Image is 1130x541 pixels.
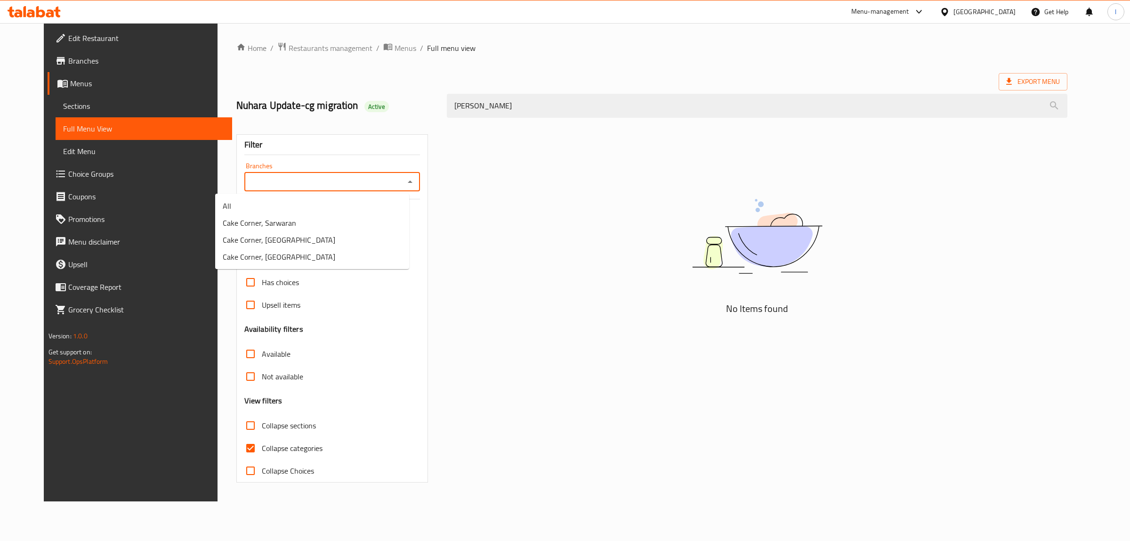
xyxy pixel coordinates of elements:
span: l [1115,7,1116,17]
span: Get support on: [48,346,92,358]
span: Promotions [68,213,225,225]
span: Collapse sections [262,420,316,431]
div: Filter [244,135,420,155]
span: Full menu view [427,42,476,54]
a: Edit Menu [56,140,233,163]
span: Menus [70,78,225,89]
span: Full Menu View [63,123,225,134]
a: Restaurants management [277,42,372,54]
input: search [447,94,1067,118]
a: Coverage Report [48,276,233,298]
span: Active [364,102,389,111]
span: Has choices [262,277,299,288]
a: Branches [48,49,233,72]
span: Cake Corner, [GEOGRAPHIC_DATA] [223,251,335,262]
span: Menu disclaimer [68,236,225,247]
h2: Nuhara Update-cg migration [236,98,436,113]
a: Choice Groups [48,163,233,185]
a: Full Menu View [56,117,233,140]
img: dish.svg [639,174,875,299]
div: Active [364,101,389,112]
span: Collapse Choices [262,465,314,476]
span: Upsell [68,259,225,270]
a: Edit Restaurant [48,27,233,49]
span: Grocery Checklist [68,304,225,315]
span: Collapse categories [262,443,323,454]
a: Promotions [48,208,233,230]
a: Home [236,42,266,54]
a: Grocery Checklist [48,298,233,321]
span: 1.0.0 [73,330,88,342]
a: Menu disclaimer [48,230,233,253]
span: All [223,200,231,212]
span: Available [262,348,291,360]
div: [GEOGRAPHIC_DATA] [953,7,1016,17]
a: Menus [383,42,416,54]
a: Support.OpsPlatform [48,355,108,368]
span: Restaurants management [289,42,372,54]
h3: Availability filters [244,324,303,335]
span: Sections [63,100,225,112]
span: Upsell items [262,299,300,311]
span: Version: [48,330,72,342]
div: Menu-management [851,6,909,17]
h5: No Items found [639,301,875,316]
span: Edit Restaurant [68,33,225,44]
a: Menus [48,72,233,95]
a: Upsell [48,253,233,276]
li: / [270,42,274,54]
span: Export Menu [999,73,1067,90]
span: Choice Groups [68,168,225,180]
span: Not available [262,371,303,382]
li: / [420,42,423,54]
button: Close [404,175,417,189]
span: Menus [395,42,416,54]
span: Cake Corner, [GEOGRAPHIC_DATA] [223,234,335,246]
span: Branches [68,55,225,66]
span: Edit Menu [63,146,225,157]
a: Sections [56,95,233,117]
span: Cake Corner, Sarwaran [223,217,296,229]
h3: View filters [244,395,282,406]
li: / [376,42,379,54]
span: Coverage Report [68,281,225,293]
a: Coupons [48,185,233,208]
span: Coupons [68,191,225,202]
nav: breadcrumb [236,42,1068,54]
span: Export Menu [1006,76,1060,88]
